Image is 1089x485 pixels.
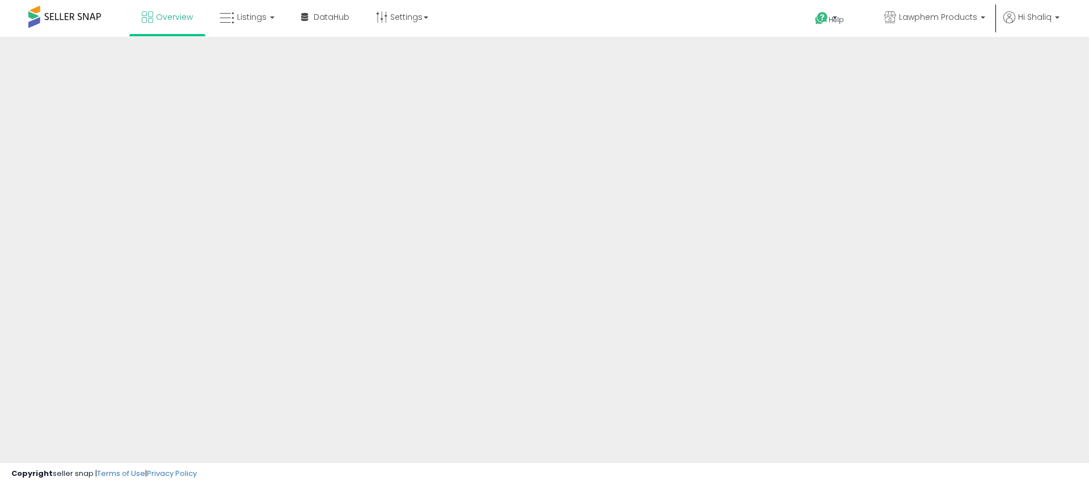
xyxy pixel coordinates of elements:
span: Help [829,15,844,24]
span: Listings [237,11,267,23]
a: Hi Shaliq [1003,11,1060,37]
a: Terms of Use [97,468,145,479]
div: seller snap | | [11,469,197,479]
i: Get Help [814,11,829,26]
a: Privacy Policy [147,468,197,479]
span: DataHub [314,11,349,23]
a: Help [806,3,866,37]
span: Hi Shaliq [1018,11,1052,23]
span: Overview [156,11,193,23]
span: Lawphem Products [899,11,977,23]
strong: Copyright [11,468,53,479]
